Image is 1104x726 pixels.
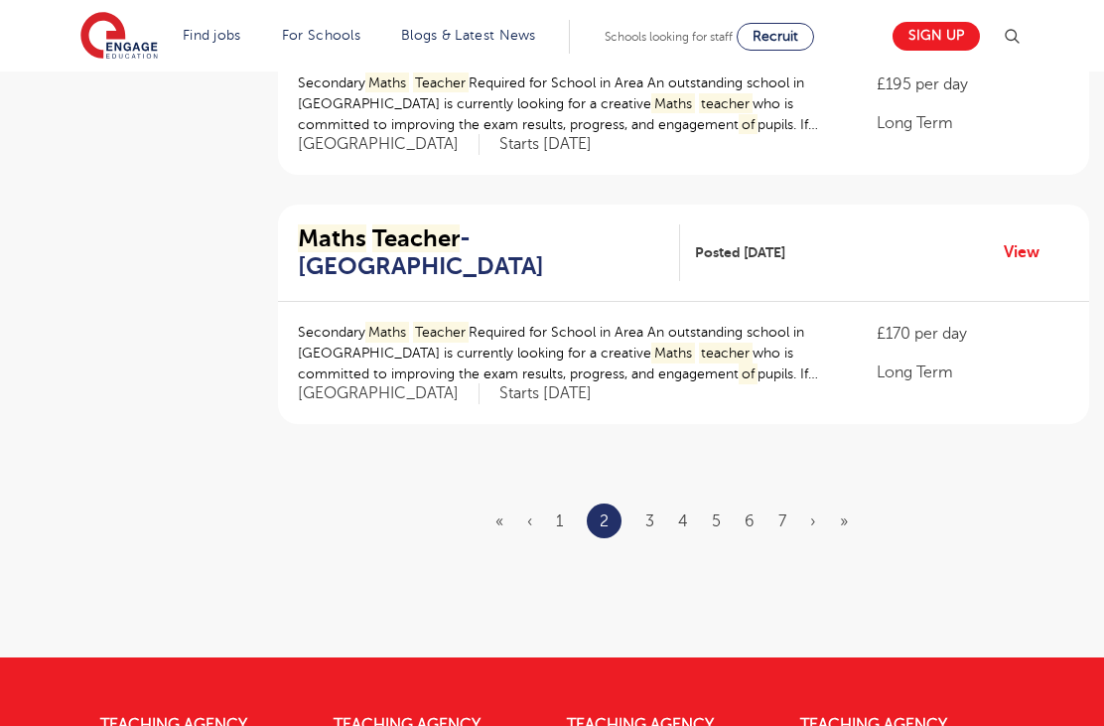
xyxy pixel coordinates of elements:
p: £170 per day [877,322,1069,346]
a: 3 [645,512,654,530]
mark: Maths [298,224,366,252]
mark: of [739,114,758,135]
p: £195 per day [877,73,1069,96]
a: 5 [712,512,721,530]
span: [GEOGRAPHIC_DATA] [298,383,480,404]
h2: - [GEOGRAPHIC_DATA] [298,224,664,282]
span: Recruit [753,29,798,44]
a: For Schools [282,28,360,43]
mark: Maths [365,73,409,93]
a: Maths Teacher- [GEOGRAPHIC_DATA] [298,224,680,282]
p: Long Term [877,361,1069,384]
mark: Maths [651,93,695,114]
span: Posted [DATE] [695,242,785,263]
a: View [1004,239,1054,265]
mark: Maths [365,322,409,343]
a: Blogs & Latest News [401,28,536,43]
p: Secondary Required for School in Area An outstanding school in [GEOGRAPHIC_DATA] is currently loo... [298,322,837,384]
a: 4 [678,512,688,530]
a: 1 [556,512,563,530]
mark: teacher [699,343,754,363]
a: 7 [778,512,786,530]
mark: Teacher [413,73,470,93]
p: Starts [DATE] [499,383,592,404]
a: Last [840,512,848,530]
a: Previous [527,512,532,530]
p: Secondary Required for School in Area An outstanding school in [GEOGRAPHIC_DATA] is currently loo... [298,73,837,135]
mark: Teacher [372,224,460,252]
img: Engage Education [80,12,158,62]
mark: Maths [651,343,695,363]
a: 2 [600,508,609,534]
mark: Teacher [413,322,470,343]
span: Schools looking for staff [605,30,733,44]
a: Find jobs [183,28,241,43]
mark: of [739,363,758,384]
a: Recruit [737,23,814,51]
p: Starts [DATE] [499,134,592,155]
a: First [495,512,503,530]
a: 6 [745,512,755,530]
a: Sign up [893,22,980,51]
mark: teacher [699,93,754,114]
a: Next [810,512,816,530]
span: [GEOGRAPHIC_DATA] [298,134,480,155]
p: Long Term [877,111,1069,135]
